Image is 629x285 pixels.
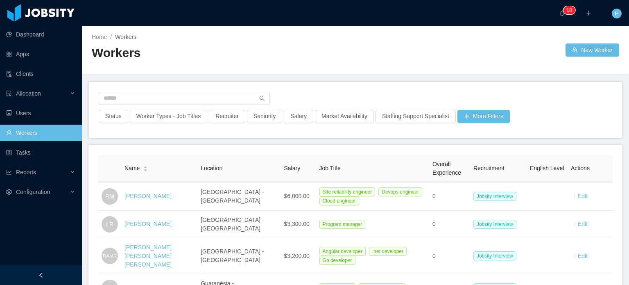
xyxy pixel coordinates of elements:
span: LR [106,216,113,233]
i: icon: solution [6,91,12,96]
span: Reports [16,169,36,176]
span: English Level [530,165,564,171]
a: [PERSON_NAME] [PERSON_NAME] [PERSON_NAME] [124,244,172,268]
a: [PERSON_NAME] [124,193,172,199]
span: Name [124,164,140,173]
span: Jobsity Interview [473,220,516,229]
button: Recruiter [209,110,245,123]
a: icon: appstoreApps [6,46,75,62]
span: .net developer [369,247,407,256]
i: icon: bell [559,10,565,16]
span: Program manager [319,220,366,229]
span: RAMR [103,249,117,263]
span: Allocation [16,90,41,97]
a: Home [92,34,107,40]
a: Edit [578,221,588,227]
span: H [615,9,619,18]
span: RM [105,188,114,205]
button: Salary [284,110,313,123]
span: Recruitment [473,165,504,171]
button: Status [99,110,128,123]
a: [PERSON_NAME] [124,221,172,227]
span: / [110,34,112,40]
span: Overall Experience [432,161,461,176]
i: icon: caret-down [143,168,148,171]
p: 8 [569,6,572,14]
button: Staffing Support Specialist [376,110,456,123]
span: Actions [571,165,590,171]
span: $6,000.00 [284,193,309,199]
i: icon: line-chart [6,169,12,175]
button: Worker Types - Job Titles [130,110,207,123]
h2: Workers [92,45,355,62]
span: Cloud engineer [319,196,359,205]
i: icon: search [259,96,265,101]
span: Workers [115,34,136,40]
td: [GEOGRAPHIC_DATA] - [GEOGRAPHIC_DATA] [197,238,281,274]
td: 0 [429,211,470,238]
span: Job Title [319,165,341,171]
span: Devops engineer [378,187,422,196]
button: Seniority [247,110,282,123]
span: Configuration [16,189,50,195]
a: Edit [578,193,588,199]
p: 1 [566,6,569,14]
span: Jobsity Interview [473,192,516,201]
i: icon: caret-up [143,165,148,168]
a: icon: auditClients [6,66,75,82]
td: [GEOGRAPHIC_DATA] - [GEOGRAPHIC_DATA] [197,211,281,238]
td: 0 [429,182,470,211]
a: icon: userWorkers [6,125,75,141]
button: icon: usergroup-addNew Worker [566,43,619,57]
td: [GEOGRAPHIC_DATA] - [GEOGRAPHIC_DATA] [197,182,281,211]
div: Sort [143,165,148,171]
span: $3,300.00 [284,221,309,227]
td: 0 [429,238,470,274]
a: Edit [578,253,588,259]
i: icon: plus [586,10,591,16]
span: Go developer [319,256,355,265]
a: icon: robotUsers [6,105,75,121]
a: icon: profileTasks [6,144,75,161]
sup: 18 [563,6,575,14]
i: icon: setting [6,189,12,195]
span: Angular developer [319,247,366,256]
span: Salary [284,165,300,171]
button: Market Availability [315,110,374,123]
span: Jobsity Interview [473,251,516,260]
button: icon: plusMore Filters [457,110,510,123]
span: Site reliability engineer [319,187,376,196]
span: $3,200.00 [284,253,309,259]
a: icon: pie-chartDashboard [6,26,75,43]
span: Location [201,165,222,171]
